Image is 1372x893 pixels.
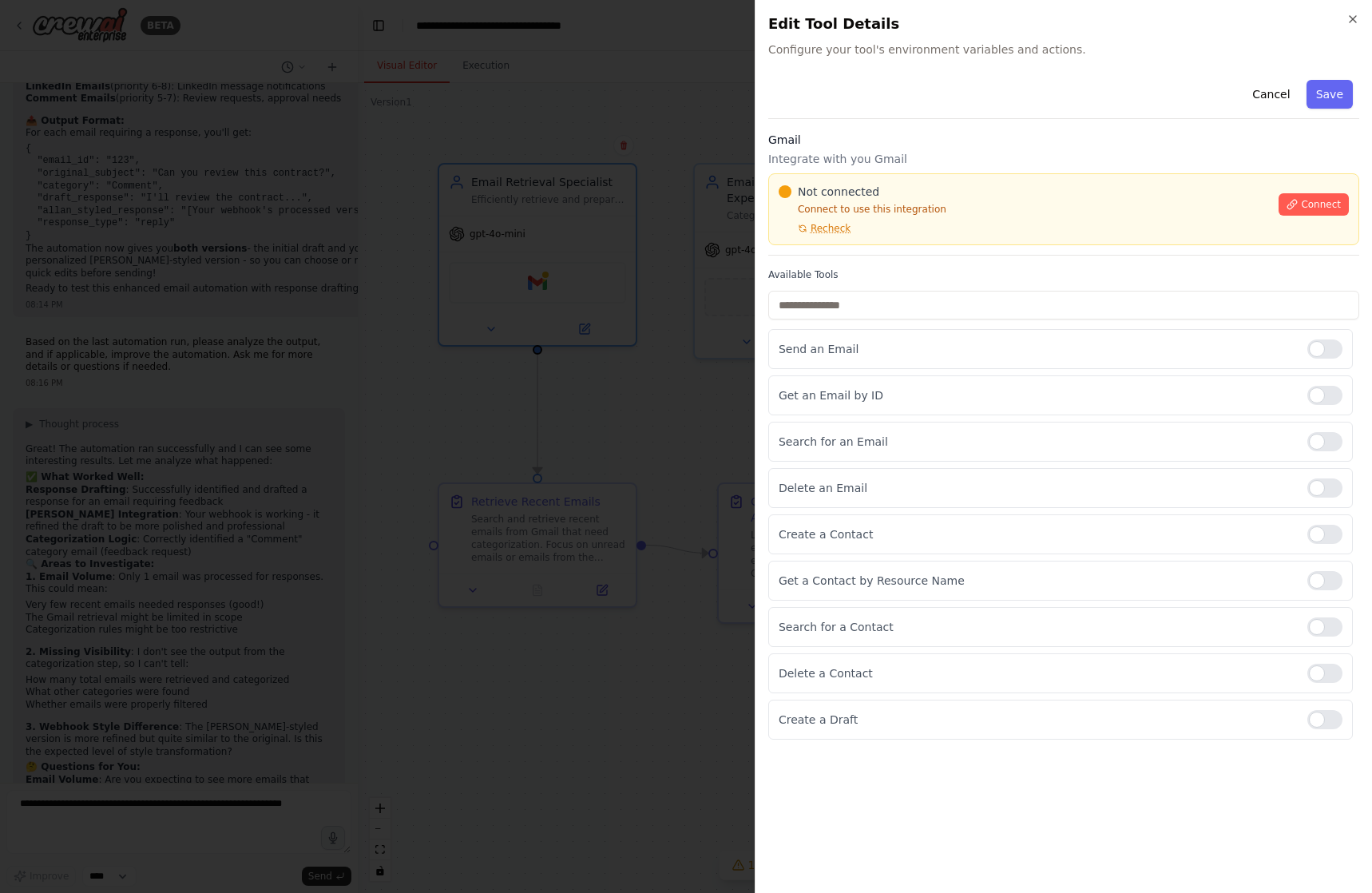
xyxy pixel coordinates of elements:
[811,222,851,235] span: Recheck
[779,434,1295,450] p: Search for an Email
[779,387,1295,403] p: Get an Email by ID
[779,573,1295,589] p: Get a Contact by Resource Name
[779,665,1295,681] p: Delete a Contact
[1279,193,1349,216] button: Connect
[1243,80,1299,109] button: Cancel
[779,341,1295,357] p: Send an Email
[768,42,1359,58] span: Configure your tool's environment variables and actions.
[779,526,1295,542] p: Create a Contact
[768,268,1359,281] label: Available Tools
[779,619,1295,635] p: Search for a Contact
[768,13,1359,35] h2: Edit Tool Details
[779,203,1269,216] p: Connect to use this integration
[1301,198,1341,211] span: Connect
[798,184,879,200] span: Not connected
[768,132,1359,148] h3: Gmail
[768,151,1359,167] p: Integrate with you Gmail
[779,480,1295,496] p: Delete an Email
[779,712,1295,728] p: Create a Draft
[1307,80,1353,109] button: Save
[779,222,851,235] button: Recheck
